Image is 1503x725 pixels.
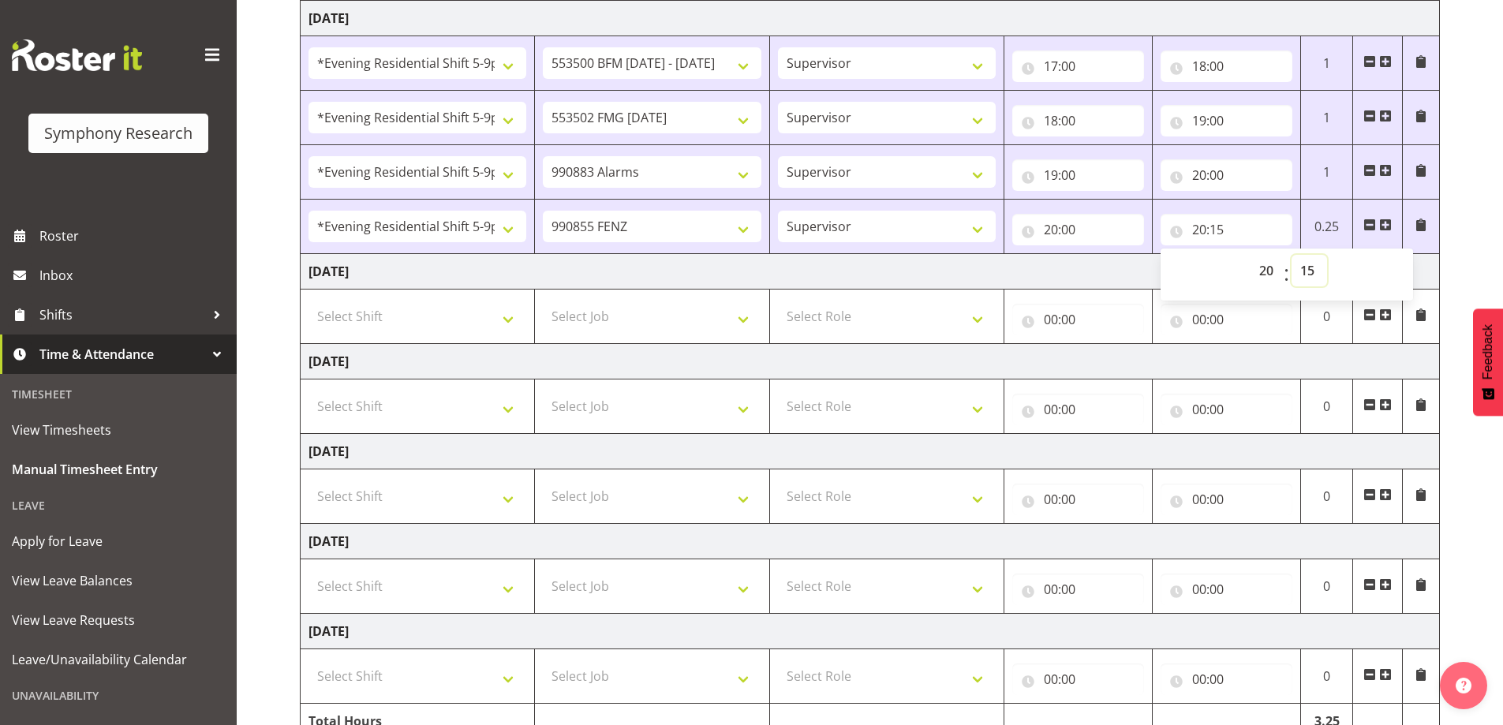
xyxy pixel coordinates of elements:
[301,614,1440,649] td: [DATE]
[301,254,1440,290] td: [DATE]
[1300,649,1353,704] td: 0
[12,39,142,71] img: Rosterit website logo
[39,224,229,248] span: Roster
[1161,663,1292,695] input: Click to select...
[1300,200,1353,254] td: 0.25
[1161,159,1292,191] input: Click to select...
[4,679,233,712] div: Unavailability
[301,524,1440,559] td: [DATE]
[12,529,225,553] span: Apply for Leave
[1300,145,1353,200] td: 1
[1012,159,1144,191] input: Click to select...
[1300,91,1353,145] td: 1
[1284,255,1289,294] span: :
[1161,484,1292,515] input: Click to select...
[1456,678,1471,693] img: help-xxl-2.png
[12,608,225,632] span: View Leave Requests
[4,378,233,410] div: Timesheet
[1300,559,1353,614] td: 0
[1012,105,1144,136] input: Click to select...
[1161,574,1292,605] input: Click to select...
[1300,36,1353,91] td: 1
[1161,214,1292,245] input: Click to select...
[1473,308,1503,416] button: Feedback - Show survey
[1012,394,1144,425] input: Click to select...
[39,342,205,366] span: Time & Attendance
[1161,394,1292,425] input: Click to select...
[39,263,229,287] span: Inbox
[1300,469,1353,524] td: 0
[1012,214,1144,245] input: Click to select...
[301,1,1440,36] td: [DATE]
[4,489,233,521] div: Leave
[1300,290,1353,344] td: 0
[1161,105,1292,136] input: Click to select...
[4,410,233,450] a: View Timesheets
[44,121,193,145] div: Symphony Research
[4,561,233,600] a: View Leave Balances
[301,344,1440,379] td: [DATE]
[12,648,225,671] span: Leave/Unavailability Calendar
[1481,324,1495,379] span: Feedback
[1012,484,1144,515] input: Click to select...
[1161,304,1292,335] input: Click to select...
[1300,379,1353,434] td: 0
[1012,574,1144,605] input: Click to select...
[4,521,233,561] a: Apply for Leave
[12,458,225,481] span: Manual Timesheet Entry
[12,418,225,442] span: View Timesheets
[4,450,233,489] a: Manual Timesheet Entry
[1012,50,1144,82] input: Click to select...
[1161,50,1292,82] input: Click to select...
[1012,304,1144,335] input: Click to select...
[1012,663,1144,695] input: Click to select...
[39,303,205,327] span: Shifts
[4,600,233,640] a: View Leave Requests
[4,640,233,679] a: Leave/Unavailability Calendar
[12,569,225,592] span: View Leave Balances
[301,434,1440,469] td: [DATE]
